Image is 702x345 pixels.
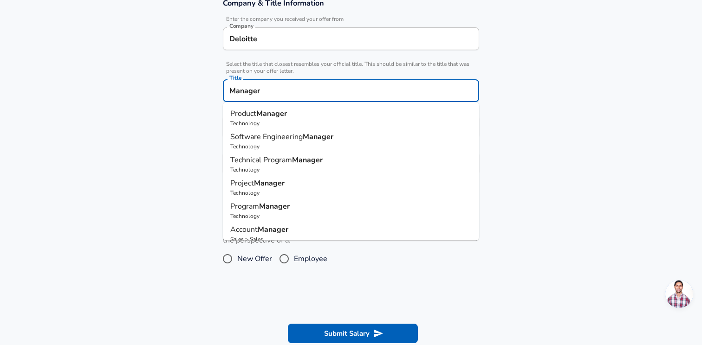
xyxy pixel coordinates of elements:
input: Software Engineer [227,83,475,98]
span: Project [230,178,254,188]
label: Company [229,23,253,29]
span: Technical Program [230,155,292,165]
p: Technology [230,166,472,174]
span: Account [230,224,258,235]
label: Title [229,75,241,81]
strong: Manager [254,178,285,188]
strong: Manager [303,132,333,142]
span: Select the title that closest resembles your official title. This should be similar to the title ... [223,61,479,75]
input: Google [227,32,475,46]
span: Product [230,109,256,119]
span: Software Engineering [230,132,303,142]
span: New Offer [237,253,272,264]
p: Sales > Sales [230,235,472,243]
span: Employee [294,253,327,264]
strong: Manager [256,109,287,119]
p: Technology [230,142,472,151]
strong: Manager [258,224,288,235]
span: Program [230,201,259,211]
button: Submit Salary [288,324,418,343]
div: Open chat [665,280,693,308]
p: Technology [230,119,472,128]
p: Technology [230,212,472,220]
span: Enter the company you received your offer from [223,16,479,23]
strong: Manager [259,201,290,211]
p: Technology [230,189,472,197]
strong: Manager [292,155,323,165]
